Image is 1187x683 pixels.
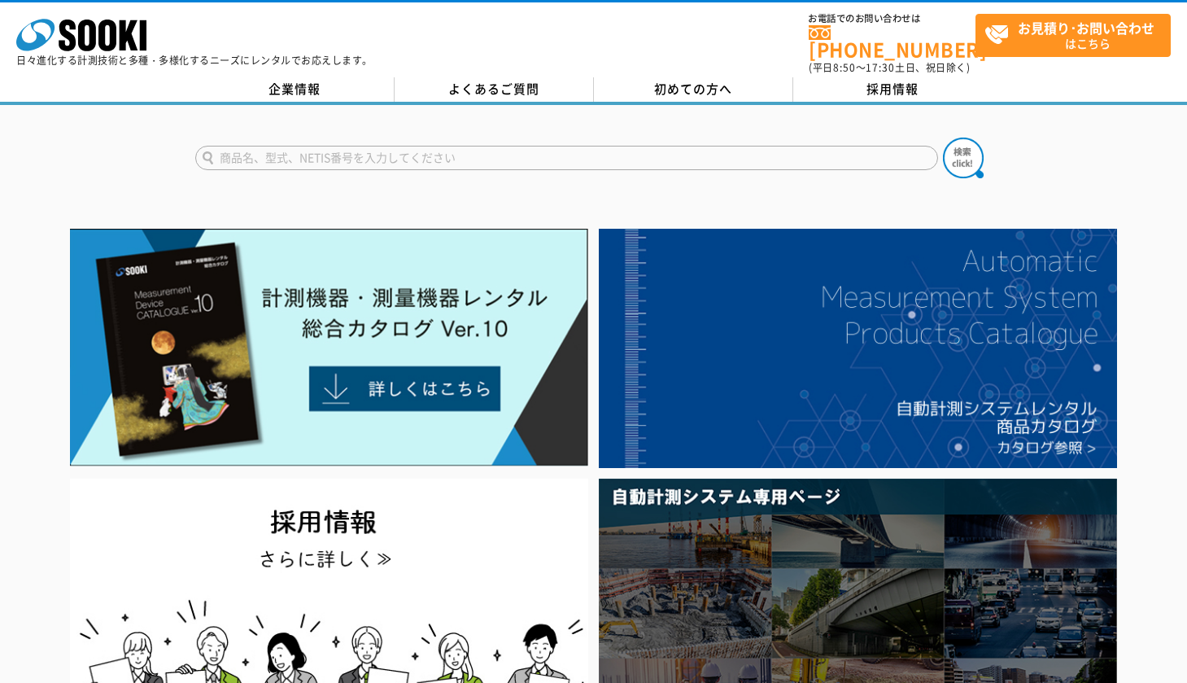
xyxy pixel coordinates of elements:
a: 企業情報 [195,77,395,102]
a: [PHONE_NUMBER] [809,25,975,59]
span: (平日 ～ 土日、祝日除く) [809,60,970,75]
span: お電話でのお問い合わせは [809,14,975,24]
span: はこちら [984,15,1170,55]
span: 8:50 [833,60,856,75]
span: 17:30 [866,60,895,75]
img: Catalog Ver10 [70,229,588,466]
a: お見積り･お問い合わせはこちら [975,14,1171,57]
img: btn_search.png [943,138,984,178]
strong: お見積り･お問い合わせ [1018,18,1154,37]
img: 自動計測システムカタログ [599,229,1117,468]
a: 初めての方へ [594,77,793,102]
a: 採用情報 [793,77,993,102]
p: 日々進化する計測技術と多種・多様化するニーズにレンタルでお応えします。 [16,55,373,65]
a: よくあるご質問 [395,77,594,102]
input: 商品名、型式、NETIS番号を入力してください [195,146,938,170]
span: 初めての方へ [654,80,732,98]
